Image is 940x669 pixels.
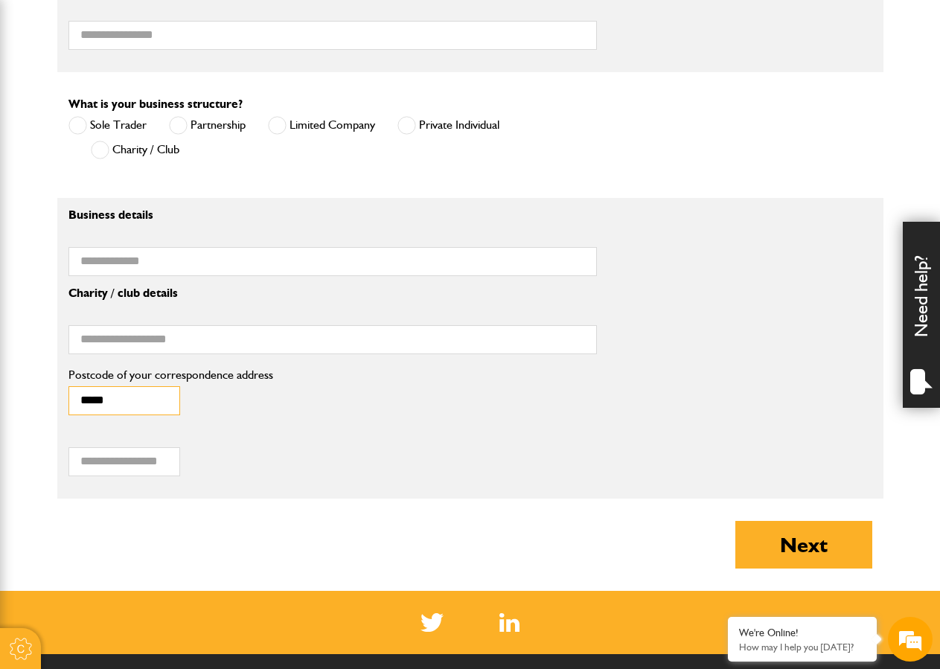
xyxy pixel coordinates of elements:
input: Enter your email address [19,182,272,214]
label: Sole Trader [68,116,147,135]
label: What is your business structure? [68,98,243,110]
p: Business details [68,209,597,221]
div: We're Online! [739,627,866,639]
p: Charity / club details [68,287,597,299]
img: Twitter [421,613,444,632]
img: d_20077148190_company_1631870298795_20077148190 [25,83,63,103]
label: Charity / Club [91,141,179,159]
div: Chat with us now [77,83,250,103]
a: LinkedIn [499,613,519,632]
label: Postcode of your correspondence address [68,369,597,381]
em: Start Chat [202,458,270,478]
label: Limited Company [268,116,375,135]
img: Linked In [499,613,519,632]
textarea: Type your message and hit 'Enter' [19,269,272,446]
label: Partnership [169,116,246,135]
button: Next [735,521,872,569]
div: Minimize live chat window [244,7,280,43]
input: Enter your last name [19,138,272,170]
label: Private Individual [397,116,499,135]
input: Enter your phone number [19,225,272,258]
div: Need help? [903,222,940,408]
p: How may I help you today? [739,641,866,653]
